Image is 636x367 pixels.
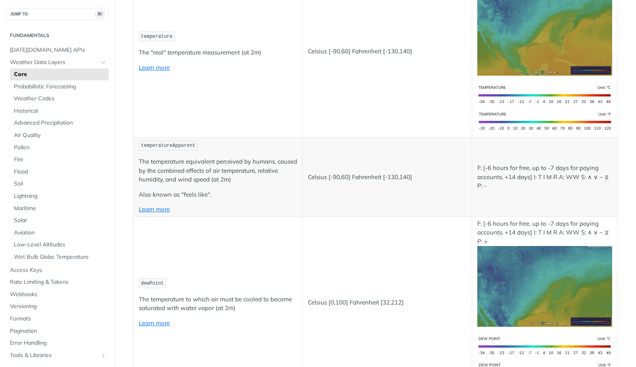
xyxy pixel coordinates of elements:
a: Aviation [10,227,109,239]
span: Aviation [14,229,107,237]
p: F: [-6 hours for free, up to -7 days for paying accounts, +14 days] I: T I M R A: WW S: ∧ ∨ ~ ⧖ P: - [477,164,612,191]
span: Pagination [10,327,107,335]
a: Low-Level Altitudes [10,239,109,251]
span: Low-Level Altitudes [14,241,107,249]
span: Expand image [477,31,612,39]
a: Maritime [10,203,109,215]
span: Pollen [14,144,107,152]
a: Weather Data LayersHide subpages for Weather Data Layers [6,57,109,68]
span: Lightning [14,192,107,200]
a: Pollen [10,142,109,154]
a: Webhooks [6,289,109,301]
p: The temperature to which air must be cooled to become saturated with water vapor (at 2m) [139,295,298,313]
a: Historical [10,105,109,117]
a: Probabilistic Forecasting [10,81,109,93]
a: [DATE][DOMAIN_NAME] APIs [6,44,109,56]
a: Wet Bulb Globe Temperature [10,251,109,263]
a: Air Quality [10,129,109,141]
span: Wet Bulb Globe Temperature [14,253,107,261]
span: Rate Limiting & Tokens [10,278,107,286]
span: Weather Codes [14,95,107,103]
span: Webhooks [10,291,107,299]
span: ⌘/ [95,11,104,18]
span: Core [14,70,107,78]
span: Advanced Precipitation [14,119,107,127]
span: Expand image [477,342,612,349]
a: Tools & LibrariesShow subpages for Tools & Libraries [6,349,109,361]
span: Versioning [10,303,107,310]
p: The temperature equivalent perceived by humans, caused by the combined effects of air temperature... [139,157,298,184]
a: Advanced Precipitation [10,117,109,129]
span: Expand image [477,117,612,125]
span: Access Keys [10,266,107,274]
span: Air Quality [14,131,107,139]
a: Formats [6,313,109,325]
h2: Fundamentals [6,32,109,39]
p: F: [-6 hours for free, up to -7 days for paying accounts, +14 days] I: T I M R A: WW S: ∧ ∨ ~ ⧖ P: + [477,219,612,327]
a: Fire [10,154,109,166]
a: Pagination [6,325,109,337]
span: dewPoint [141,281,164,286]
a: Soil [10,178,109,190]
a: Learn more [139,205,170,213]
a: Weather Codes [10,93,109,105]
span: [DATE][DOMAIN_NAME] APIs [10,46,107,54]
span: Formats [10,315,107,323]
p: Celsius [0,100] Fahrenheit [32,212] [308,298,467,307]
span: temperature [141,34,172,39]
p: Celsius [-90,60] Fahrenheit [-130,140] [308,173,467,182]
span: Probabilistic Forecasting [14,83,107,91]
button: JUMP TO⌘/ [6,8,109,20]
a: Versioning [6,301,109,312]
span: Tools & Libraries [10,351,98,359]
a: Access Keys [6,264,109,276]
p: Also known as "feels like". [139,190,298,199]
span: Solar [14,217,107,224]
a: Flood [10,166,109,178]
button: Show subpages for Tools & Libraries [100,352,107,359]
a: Error Handling [6,337,109,349]
span: Expand image [477,282,612,290]
p: The "real" temperature measurement (at 2m) [139,48,298,57]
a: Rate Limiting & Tokens [6,276,109,288]
button: Hide subpages for Weather Data Layers [100,59,107,66]
span: Expand image [477,90,612,98]
span: Flood [14,168,107,176]
p: Celsius [-90,60] Fahrenheit [-130,140] [308,47,467,56]
span: Maritime [14,205,107,213]
span: temperatureApparent [141,143,195,148]
a: Lightning [10,190,109,202]
span: Historical [14,107,107,115]
a: Core [10,68,109,80]
span: Weather Data Layers [10,59,98,66]
a: Learn more [139,64,170,71]
span: Fire [14,156,107,164]
a: Learn more [139,319,170,327]
span: Soil [14,180,107,188]
a: Solar [10,215,109,226]
span: Error Handling [10,339,107,347]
